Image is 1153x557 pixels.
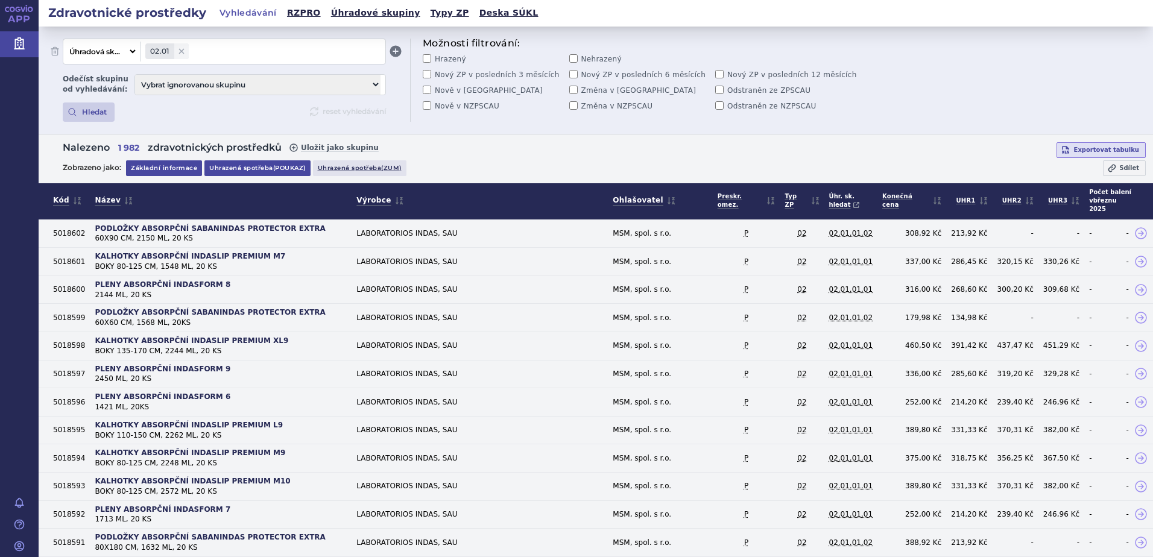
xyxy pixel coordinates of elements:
td: - [1038,304,1084,332]
abbr: 02 [797,313,806,323]
td: - [1109,219,1134,248]
td: - [1084,275,1109,304]
a: Deska SÚKL [476,5,542,21]
h2: Zdravotnické prostředky [39,4,216,21]
abbr: 02.01.01.01 [829,369,873,379]
td: LABORATORIOS INDAS, SAU [352,275,608,304]
td: 356,25 Kč [993,444,1038,473]
td: LABORATORIOS INDAS, SAU [352,500,608,529]
a: Uhrazená spotřeba(zum) [313,160,406,176]
td: MSM, spol. s r.o. [608,275,712,304]
input: Odstraněn ze ZPSCAU [715,86,724,94]
abbr: P [744,313,748,323]
td: - [1084,388,1109,417]
span: Exportovat tabulku [1074,145,1139,155]
td: LABORATORIOS INDAS, SAU [352,219,608,248]
td: MSM, spol. s r.o. [608,248,712,276]
abbr: 02 [797,509,806,520]
td: - [1084,444,1109,473]
td: 337,00 Kč [877,248,946,276]
td: MSM, spol. s r.o. [608,360,712,388]
span: 2144 ML, 20 KS [95,290,347,300]
abbr: 02.01.01.01 [829,341,873,351]
span: 2450 ML, 20 KS [95,374,347,384]
td: 5018597 [48,360,90,388]
strong: KALHOTKY ABSORPČNÍ INDASLIP PREMIUM M10 [95,477,290,485]
input: Nový ZP v posledních 3 měsících [423,70,431,78]
td: 319,20 Kč [993,360,1038,388]
abbr: 02 [797,228,806,239]
td: - [1084,304,1109,332]
abbr: 02.01.01.01 [829,425,873,435]
span: 1421 ML, 20KS [95,402,347,412]
label: Nově v NZPSCAU [423,101,564,111]
td: MSM, spol. s r.o. [608,332,712,360]
input: Nový ZP v posledních 12 měsících [715,70,724,78]
abbr: 02 [797,285,806,295]
td: - [1084,500,1109,529]
span: 60X60 CM, 1568 ML, 20KS [95,318,347,328]
td: 5018595 [48,416,90,444]
td: MSM, spol. s r.o. [608,500,712,529]
abbr: P [744,481,748,491]
abbr: 02.01.01.01 [829,481,873,491]
span: (zum) [381,164,402,172]
span: BOKY 135-170 CM, 2244 ML, 20 KS [95,346,347,356]
td: LABORATORIOS INDAS, SAU [352,304,608,332]
abbr: 02 [797,369,806,379]
td: MSM, spol. s r.o. [608,304,712,332]
abbr: P [744,228,748,239]
span: 60X90 CM, 2150 ML, 20 KS [95,233,347,244]
td: 5018598 [48,332,90,360]
td: 134,98 Kč [946,304,992,332]
span: Kód [53,193,81,208]
td: - [1109,416,1134,444]
abbr: P [744,425,748,435]
td: 213,92 Kč [946,529,992,557]
strong: KALHOTKY ABSORPČNÍ INDASLIP PREMIUM L9 [95,421,283,429]
td: 336,00 Kč [877,360,946,388]
span: Typ ZP [785,190,819,212]
a: Konečná cena [882,190,941,212]
td: 316,00 Kč [877,275,946,304]
td: - [1084,472,1109,500]
td: 5018593 [48,472,90,500]
span: BOKY 110-150 CM, 2262 ML, 20 KS [95,430,347,441]
span: 1713 ML, 20 KS [95,514,347,524]
td: - [1109,275,1134,304]
span: UHR2 [1002,194,1034,207]
td: 252,00 Kč [877,388,946,417]
abbr: 02 [797,341,806,351]
span: BOKY 80-125 CM, 1548 ML, 20 KS [95,262,347,272]
strong: KALHOTKY ABSORPČNÍ INDASLIP PREMIUM XL9 [95,336,288,345]
td: - [1109,332,1134,360]
td: LABORATORIOS INDAS, SAU [352,472,608,500]
td: MSM, spol. s r.o. [608,219,712,248]
td: 5018600 [48,275,90,304]
td: LABORATORIOS INDAS, SAU [352,416,608,444]
td: - [1109,444,1134,473]
td: 437,47 Kč [993,332,1038,360]
td: MSM, spol. s r.o. [608,529,712,557]
strong: PODLOŽKY ABSORPČNÍ SABANINDAS PROTECTOR EXTRA [95,533,325,541]
td: - [1084,416,1109,444]
td: 329,28 Kč [1038,360,1084,388]
label: Změna v NZPSCAU [569,101,711,111]
span: 80X180 CM, 1632 ML, 20 KS [95,543,347,553]
td: MSM, spol. s r.o. [608,388,712,417]
td: - [993,304,1038,332]
td: 239,40 Kč [993,388,1038,417]
abbr: 02.01.01.01 [829,453,873,464]
td: 5018591 [48,529,90,557]
strong: KALHOTKY ABSORPČNÍ INDASLIP PREMIUM M9 [95,448,285,457]
span: (poukaz) [273,164,306,172]
td: 308,92 Kč [877,219,946,248]
abbr: P [744,538,748,548]
label: Hrazený [423,54,564,64]
span: UHR3 [1048,194,1079,207]
span: 02.01 [145,43,189,59]
strong: PODLOŽKY ABSORPČNÍ SABANINDAS PROTECTOR EXTRA [95,308,325,316]
td: - [1109,304,1134,332]
abbr: P [744,397,748,408]
td: 286,45 Kč [946,248,992,276]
